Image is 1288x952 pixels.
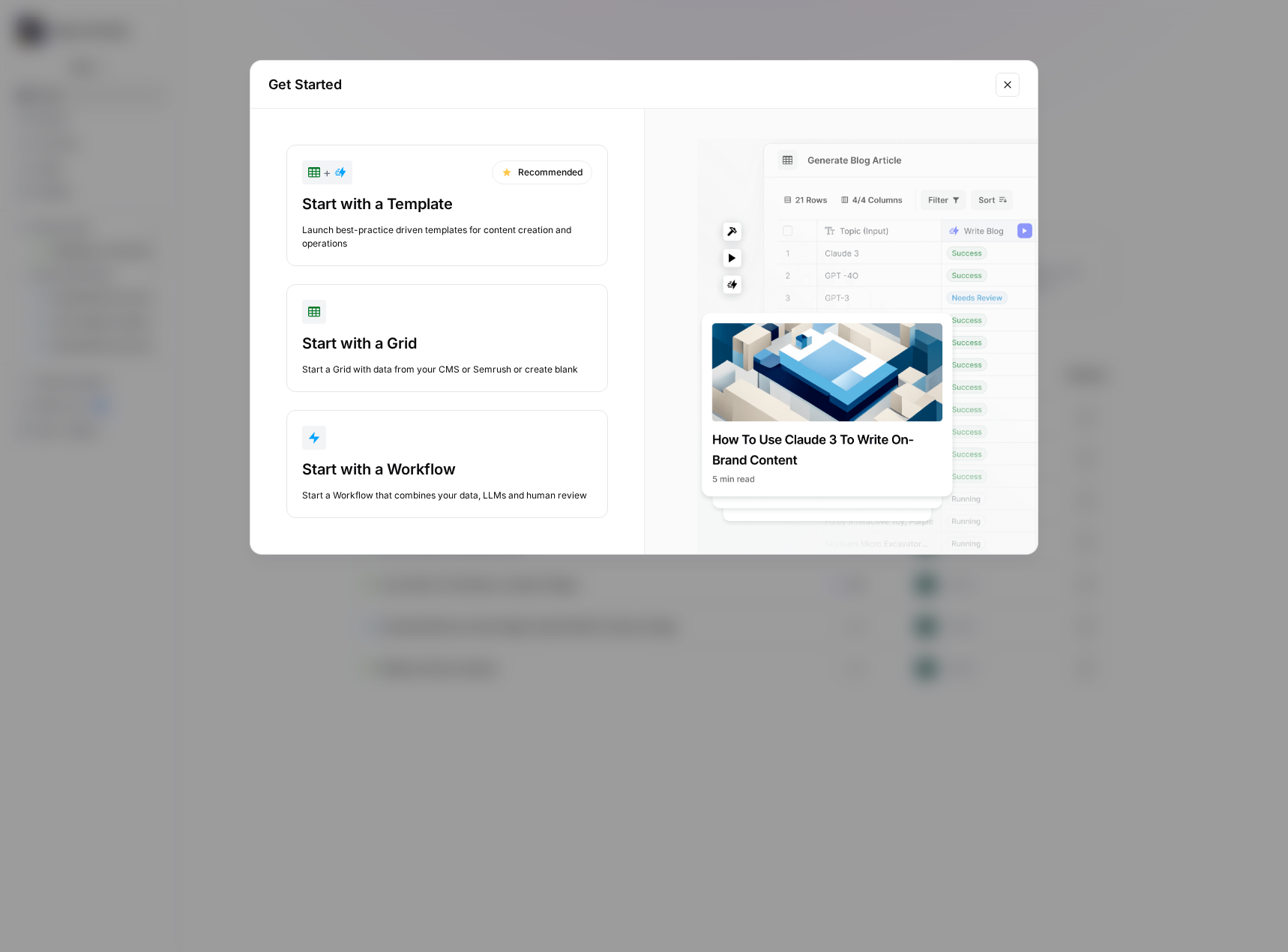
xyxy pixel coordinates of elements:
div: Launch best-practice driven templates for content creation and operations [302,223,592,250]
button: Start with a WorkflowStart a Workflow that combines your data, LLMs and human review [286,410,608,518]
button: +RecommendedStart with a TemplateLaunch best-practice driven templates for content creation and o... [286,145,608,266]
div: + [308,163,346,181]
div: Start a Grid with data from your CMS or Semrush or create blank [302,363,592,376]
h2: Get Started [268,74,987,95]
div: Start with a Grid [302,333,592,354]
div: Start with a Template [302,193,592,214]
div: Recommended [492,160,592,184]
button: Start with a GridStart a Grid with data from your CMS or Semrush or create blank [286,284,608,392]
div: Start a Workflow that combines your data, LLMs and human review [302,489,592,502]
button: Close modal [996,73,1020,97]
div: Start with a Workflow [302,459,592,480]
